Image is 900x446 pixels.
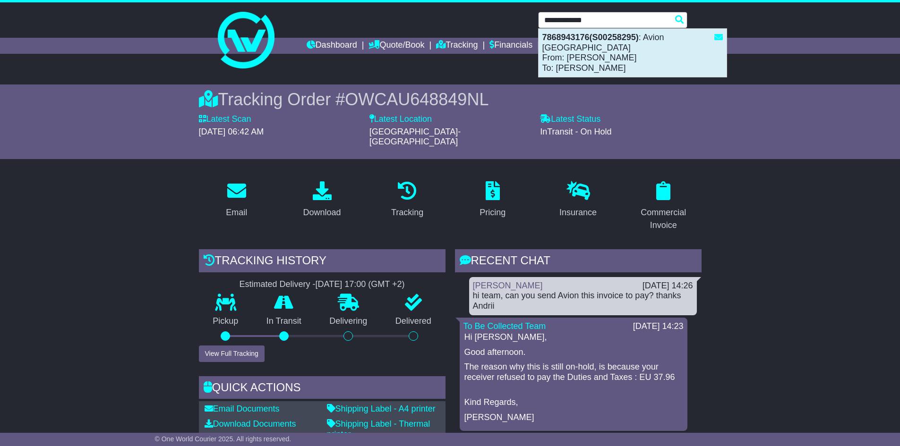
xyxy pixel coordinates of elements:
[391,206,423,219] div: Tracking
[455,249,702,275] div: RECENT CHAT
[369,38,424,54] a: Quote/Book
[539,29,727,77] div: : Avion [GEOGRAPHIC_DATA] From: [PERSON_NAME] To: [PERSON_NAME]
[199,316,253,327] p: Pickup
[345,90,489,109] span: OWCAU648849NL
[489,38,532,54] a: Financials
[369,114,432,125] label: Latest Location
[199,376,446,402] div: Quick Actions
[307,38,357,54] a: Dashboard
[199,114,251,125] label: Latest Scan
[327,404,436,413] a: Shipping Label - A4 printer
[327,419,430,439] a: Shipping Label - Thermal printer
[199,127,264,136] span: [DATE] 06:42 AM
[542,33,639,42] strong: 7868943176(S00258295)
[480,206,506,219] div: Pricing
[205,419,296,429] a: Download Documents
[464,332,683,343] p: Hi [PERSON_NAME],
[464,387,683,408] p: Kind Regards,
[553,178,603,222] a: Insurance
[369,127,461,147] span: [GEOGRAPHIC_DATA]-[GEOGRAPHIC_DATA]
[559,206,597,219] div: Insurance
[540,127,611,136] span: InTransit - On Hold
[199,249,446,275] div: Tracking history
[626,178,702,235] a: Commercial Invoice
[220,178,253,222] a: Email
[632,206,695,232] div: Commercial Invoice
[633,321,684,332] div: [DATE] 14:23
[473,291,693,311] div: hi team, can you send Avion this invoice to pay? thanks Andrii
[540,114,600,125] label: Latest Status
[316,316,382,327] p: Delivering
[226,206,247,219] div: Email
[643,281,693,291] div: [DATE] 14:26
[473,281,543,290] a: [PERSON_NAME]
[381,316,446,327] p: Delivered
[316,279,405,290] div: [DATE] 17:00 (GMT +2)
[463,321,546,331] a: To Be Collected Team
[199,279,446,290] div: Estimated Delivery -
[385,178,429,222] a: Tracking
[252,316,316,327] p: In Transit
[155,435,291,443] span: © One World Courier 2025. All rights reserved.
[303,206,341,219] div: Download
[205,404,280,413] a: Email Documents
[464,362,683,382] p: The reason why this is still on-hold, is because your receiver refused to pay the Duties and Taxe...
[464,412,683,423] p: [PERSON_NAME]
[464,347,683,358] p: Good afternoon.
[473,178,512,222] a: Pricing
[199,345,265,362] button: View Full Tracking
[297,178,347,222] a: Download
[436,38,478,54] a: Tracking
[199,89,702,109] div: Tracking Order #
